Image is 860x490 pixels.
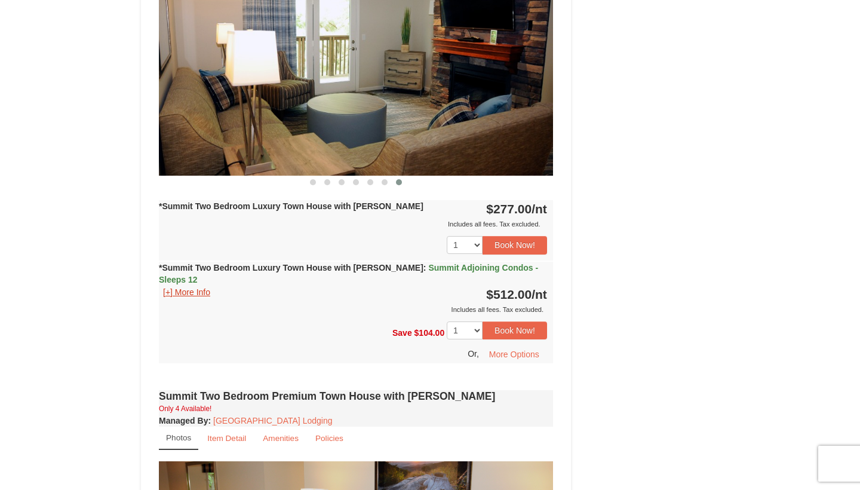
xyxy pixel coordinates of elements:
[486,287,532,301] span: $512.00
[166,433,191,442] small: Photos
[159,218,547,230] div: Includes all fees. Tax excluded.
[315,434,343,443] small: Policies
[159,416,211,425] strong: :
[159,263,538,284] span: Summit Adjoining Condos - Sleeps 12
[159,416,208,425] span: Managed By
[159,263,538,284] strong: *Summit Two Bedroom Luxury Town House with [PERSON_NAME]
[483,236,547,254] button: Book Now!
[468,349,479,359] span: Or,
[414,327,445,337] span: $104.00
[159,427,198,450] a: Photos
[199,427,254,450] a: Item Detail
[481,345,547,363] button: More Options
[486,202,547,216] strong: $277.00
[207,434,246,443] small: Item Detail
[392,327,412,337] span: Save
[159,405,211,413] small: Only 4 Available!
[532,287,547,301] span: /nt
[532,202,547,216] span: /nt
[263,434,299,443] small: Amenities
[159,201,423,211] strong: *Summit Two Bedroom Luxury Town House with [PERSON_NAME]
[423,263,426,272] span: :
[159,304,547,316] div: Includes all fees. Tax excluded.
[159,286,214,299] button: [+] More Info
[213,416,332,425] a: [GEOGRAPHIC_DATA] Lodging
[159,390,553,402] h4: Summit Two Bedroom Premium Town House with [PERSON_NAME]
[308,427,351,450] a: Policies
[255,427,306,450] a: Amenities
[483,321,547,339] button: Book Now!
